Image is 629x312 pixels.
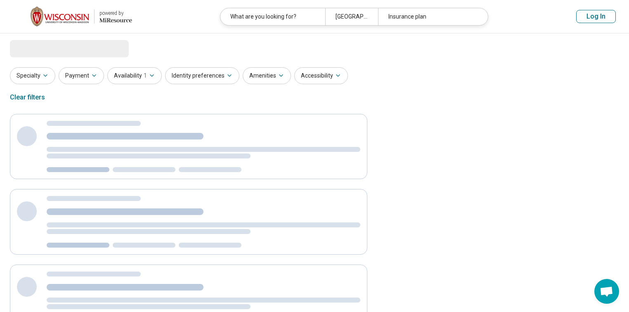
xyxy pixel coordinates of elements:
[594,279,619,304] div: Open chat
[13,7,132,26] a: University of Wisconsin-Madisonpowered by
[99,9,132,17] div: powered by
[243,67,291,84] button: Amenities
[10,87,45,107] div: Clear filters
[107,67,162,84] button: Availability1
[325,8,378,25] div: [GEOGRAPHIC_DATA], [GEOGRAPHIC_DATA]
[378,8,483,25] div: Insurance plan
[10,67,55,84] button: Specialty
[10,40,79,57] span: Loading...
[294,67,348,84] button: Accessibility
[220,8,325,25] div: What are you looking for?
[576,10,616,23] button: Log In
[31,7,89,26] img: University of Wisconsin-Madison
[165,67,239,84] button: Identity preferences
[59,67,104,84] button: Payment
[144,71,147,80] span: 1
